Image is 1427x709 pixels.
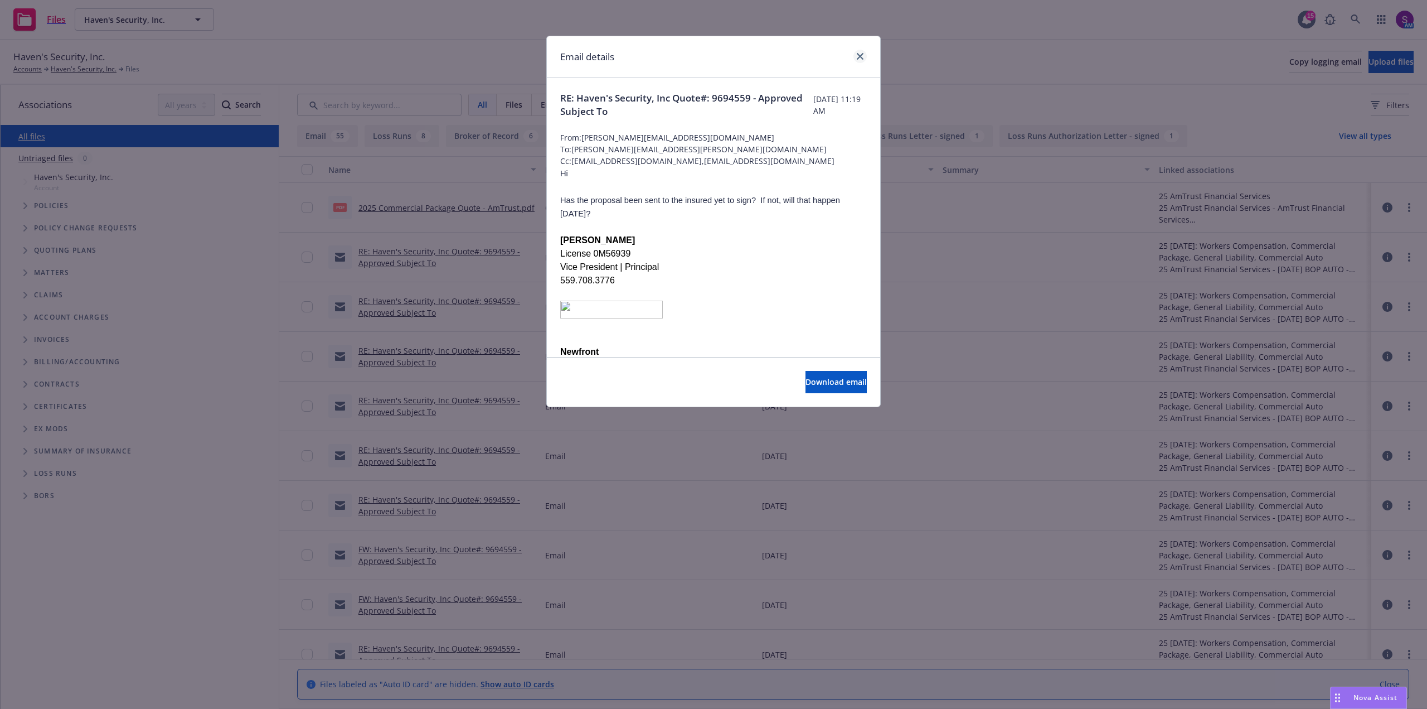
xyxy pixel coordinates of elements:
a: close [853,50,867,63]
span: Nova Assist [1353,693,1397,702]
span: RE: Haven's Security, Inc Quote#: 9694559 - Approved Subject To [560,91,813,118]
span: License 0M56939 [560,249,630,258]
span: To: [PERSON_NAME][EMAIL_ADDRESS][PERSON_NAME][DOMAIN_NAME] [560,143,867,155]
span: Download email [805,377,867,387]
img: image001.png@01DC11C4.3E65BF70 [560,301,663,319]
span: Vice President | Principal [560,262,659,272]
button: Nova Assist [1330,687,1407,709]
span: Has the proposal been sent to the insured yet to sign? If not, will that happen [DATE]? [560,196,840,218]
span: [DATE] 11:19 AM [813,93,867,117]
span: 559.708.3776 [560,276,615,285]
span: Hi [560,169,568,178]
span: [PERSON_NAME] [560,235,635,245]
span: Newfront [560,347,599,356]
span: From: [PERSON_NAME][EMAIL_ADDRESS][DOMAIN_NAME] [560,132,867,143]
div: Drag to move [1331,687,1345,708]
button: Download email [805,371,867,393]
h1: Email details [560,50,614,64]
span: Cc: [EMAIL_ADDRESS][DOMAIN_NAME],[EMAIL_ADDRESS][DOMAIN_NAME] [560,155,867,167]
